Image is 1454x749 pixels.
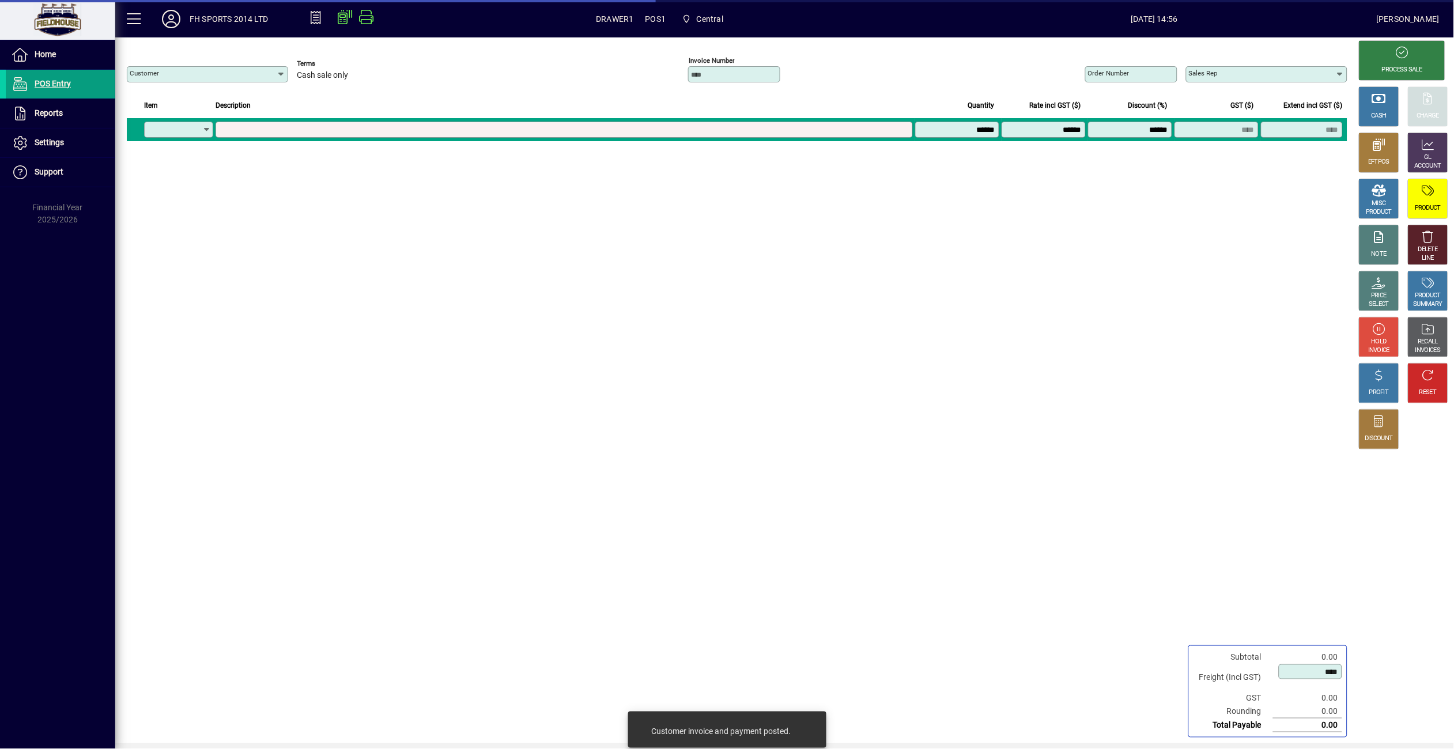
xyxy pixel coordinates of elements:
[1366,208,1392,217] div: PRODUCT
[297,71,348,80] span: Cash sale only
[1128,99,1168,112] span: Discount (%)
[35,108,63,118] span: Reports
[1415,346,1440,355] div: INVOICES
[35,79,71,88] span: POS Entry
[1088,69,1130,77] mat-label: Order number
[6,128,115,157] a: Settings
[1418,338,1438,346] div: RECALL
[1419,388,1437,397] div: RESET
[1415,162,1441,171] div: ACCOUNT
[6,40,115,69] a: Home
[1365,434,1393,443] div: DISCOUNT
[35,50,56,59] span: Home
[1418,245,1438,254] div: DELETE
[1273,650,1342,664] td: 0.00
[297,60,366,67] span: Terms
[1194,650,1273,664] td: Subtotal
[1273,691,1342,705] td: 0.00
[153,9,190,29] button: Profile
[1372,292,1387,300] div: PRICE
[1368,346,1389,355] div: INVOICE
[1382,66,1422,74] div: PROCESS SALE
[1194,691,1273,705] td: GST
[35,138,64,147] span: Settings
[35,167,63,176] span: Support
[645,10,666,28] span: POS1
[1194,664,1273,691] td: Freight (Incl GST)
[596,10,633,28] span: DRAWER1
[1273,705,1342,718] td: 0.00
[677,9,728,29] span: Central
[689,56,735,65] mat-label: Invoice number
[130,69,159,77] mat-label: Customer
[697,10,723,28] span: Central
[1284,99,1343,112] span: Extend incl GST ($)
[1417,112,1440,120] div: CHARGE
[190,10,268,28] div: FH SPORTS 2014 LTD
[1415,292,1441,300] div: PRODUCT
[932,10,1377,28] span: [DATE] 14:56
[1372,250,1387,259] div: NOTE
[144,99,158,112] span: Item
[1425,153,1432,162] div: GL
[652,725,791,737] div: Customer invoice and payment posted.
[1231,99,1254,112] span: GST ($)
[216,99,251,112] span: Description
[1414,300,1442,309] div: SUMMARY
[1189,69,1218,77] mat-label: Sales rep
[1369,388,1389,397] div: PROFIT
[1372,199,1386,208] div: MISC
[1273,718,1342,732] td: 0.00
[1415,204,1441,213] div: PRODUCT
[1030,99,1081,112] span: Rate incl GST ($)
[6,99,115,128] a: Reports
[1372,338,1387,346] div: HOLD
[6,158,115,187] a: Support
[1377,10,1440,28] div: [PERSON_NAME]
[1372,112,1387,120] div: CASH
[1194,705,1273,718] td: Rounding
[968,99,995,112] span: Quantity
[1369,158,1390,167] div: EFTPOS
[1369,300,1389,309] div: SELECT
[1422,254,1434,263] div: LINE
[1194,718,1273,732] td: Total Payable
